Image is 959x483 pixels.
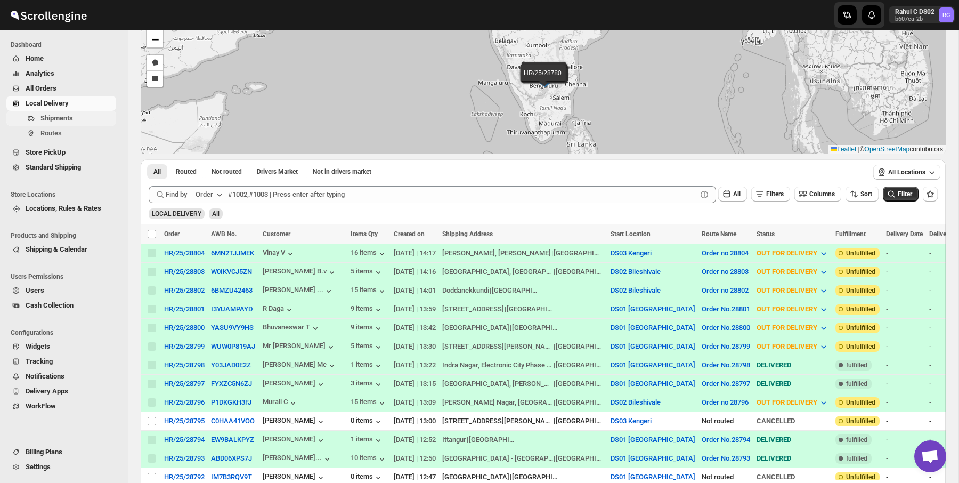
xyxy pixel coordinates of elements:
button: Analytics [6,66,116,81]
div: HR/25/28793 [164,454,205,462]
span: WorkFlow [26,402,56,410]
span: Tracking [26,357,53,365]
button: HR/25/28795 [164,417,205,425]
button: [PERSON_NAME]... [263,454,332,464]
button: [PERSON_NAME] B.v [263,267,337,278]
button: [PERSON_NAME] [263,416,326,427]
button: [PERSON_NAME] ... [263,286,334,296]
button: YASU9VY9HS [211,324,254,332]
img: Marker [537,73,552,84]
button: Murali C [263,398,298,408]
span: Not in drivers market [313,167,371,176]
div: [GEOGRAPHIC_DATA] [512,323,560,333]
span: OUT FOR DELIVERY [757,342,817,350]
div: Indra Nagar, Electronic City Phase I, [GEOGRAPHIC_DATA] [442,360,553,371]
button: 10 items [351,454,387,464]
span: All [153,167,161,176]
button: HR/25/28798 [164,361,205,369]
button: Order No.28793 [702,454,750,462]
span: OUT FOR DELIVERY [757,268,817,276]
span: OUT FOR DELIVERY [757,398,817,406]
button: DS01 [GEOGRAPHIC_DATA] [611,454,695,462]
div: [DATE] | 14:16 [394,267,436,277]
button: Order No.28799 [702,342,750,350]
img: Marker [535,74,551,85]
div: 5 items [351,342,384,352]
span: Widgets [26,342,50,350]
div: [GEOGRAPHIC_DATA] [554,248,602,259]
button: Filter [883,187,919,202]
span: Analytics [26,69,54,77]
span: Sort [860,190,872,198]
div: [DATE] | 13:42 [394,323,436,333]
div: HR/25/28803 [164,268,205,276]
div: [DATE] | 13:00 [394,416,436,426]
div: - [886,341,923,352]
span: OUT FOR DELIVERY [757,249,817,257]
button: Filters [751,187,790,202]
span: Not routed [212,167,242,176]
span: Unfulfilled [846,324,875,332]
span: Unfulfilled [846,398,875,407]
div: | [442,248,604,259]
div: [DATE] | 14:17 [394,248,436,259]
span: Unfulfilled [846,268,875,276]
div: Doddanekkundi [442,285,489,296]
div: HR/25/28797 [164,380,205,388]
button: 6BMZU42463 [211,286,253,294]
div: [PERSON_NAME] Me [263,360,337,371]
button: Delivery Apps [6,384,116,399]
span: Settings [26,463,51,471]
span: Configurations [11,328,120,337]
div: - [886,304,923,315]
button: Order no 28804 [702,249,749,257]
button: OUT FOR DELIVERY [750,394,835,411]
span: Customer [263,230,290,238]
button: DS01 [GEOGRAPHIC_DATA] [611,436,695,444]
span: Cash Collection [26,301,74,309]
div: [GEOGRAPHIC_DATA] [556,379,604,389]
div: [GEOGRAPHIC_DATA] [442,323,509,333]
button: Cash Collection [6,298,116,313]
div: [PERSON_NAME] ... [263,286,323,294]
button: All Orders [6,81,116,96]
div: 0 items [351,472,384,483]
span: Items Qty [351,230,378,238]
button: All [147,164,167,179]
button: Unrouted [205,164,248,179]
button: I3YUAMPAYD [211,305,253,313]
img: Marker [536,73,552,85]
button: Shipments [6,111,116,126]
div: [DATE] | 13:22 [394,360,436,371]
img: Marker [536,74,552,86]
span: All [212,210,220,218]
div: [PERSON_NAME], [PERSON_NAME] [442,248,551,259]
span: | [858,146,860,153]
div: [GEOGRAPHIC_DATA] [556,341,604,352]
span: Unfulfilled [846,305,875,313]
span: − [152,33,159,46]
button: Order No.28800 [702,324,750,332]
span: Notifications [26,372,64,380]
button: Routes [6,126,116,141]
span: All Locations [888,168,925,176]
button: DS02 Bileshivale [611,398,661,406]
span: Route Name [702,230,736,238]
div: - [886,397,923,408]
button: Columns [794,187,841,202]
span: fulfilled [846,361,867,369]
img: Marker [536,70,552,82]
span: Products and Shipping [11,231,120,240]
button: DS01 [GEOGRAPHIC_DATA] [611,342,695,350]
button: DS01 [GEOGRAPHIC_DATA] [611,324,695,332]
span: OUT FOR DELIVERY [757,286,817,294]
div: [GEOGRAPHIC_DATA] [556,267,604,277]
div: [DATE] | 13:15 [394,379,436,389]
text: RC [942,12,950,19]
button: ABD06XPS7J [211,454,252,462]
button: OUT FOR DELIVERY [750,319,835,336]
button: 5 items [351,267,384,278]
